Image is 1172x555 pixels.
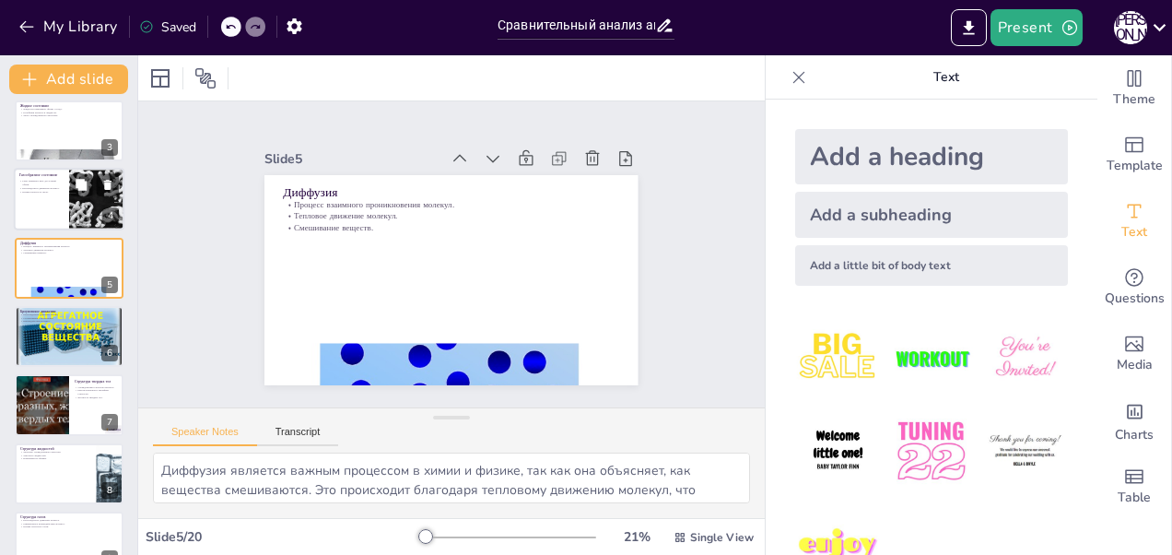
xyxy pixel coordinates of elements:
[139,18,196,36] div: Saved
[1097,454,1171,520] div: Add a table
[1097,254,1171,321] div: Get real-time input from your audience
[153,426,257,446] button: Speaker Notes
[9,65,128,94] button: Add slide
[19,180,64,186] p: Газы занимают весь доступный объем.
[888,315,974,401] img: 2.jpeg
[814,55,1079,100] p: Text
[20,313,118,316] p: Беспорядочное движение частиц.
[75,386,118,390] p: Упорядоченная структура молекул.
[1107,156,1163,176] span: Template
[1117,355,1153,375] span: Media
[1114,9,1147,46] button: Д [PERSON_NAME]
[888,408,974,494] img: 5.jpeg
[20,114,118,118] p: Часть упорядоченной структуры.
[795,245,1068,286] div: Add a little bit of body text
[20,514,118,520] p: Структура газов
[951,9,987,46] button: Export to PowerPoint
[101,414,118,431] div: 7
[257,426,339,446] button: Transcript
[75,396,118,400] p: Жесткость твердых тел.
[1097,321,1171,387] div: Add images, graphics, shapes or video
[19,172,64,178] p: Газообразное состояние
[289,182,625,229] p: Процесс взаимного проникновения молекул.
[20,309,118,314] p: Броуновское движение
[194,67,217,89] span: Position
[990,9,1083,46] button: Present
[982,408,1068,494] img: 6.jpeg
[287,193,623,240] p: Тепловое движение молекул.
[1097,55,1171,122] div: Change the overall theme
[1115,425,1154,445] span: Charts
[795,315,881,401] img: 1.jpeg
[153,453,750,503] textarea: Диффузия является важным процессом в химии и физике, так как она объясняет, как вещества смешиваю...
[20,522,118,525] p: Минимальное взаимодействие молекул.
[20,445,91,451] p: Структура жидкостей
[1113,89,1155,110] span: Theme
[15,306,123,367] div: 6
[275,131,450,167] div: Slide 5
[146,528,419,546] div: Slide 5 / 20
[20,456,91,460] p: Изменяемость формы.
[20,518,118,522] p: Беспорядочное движение молекул.
[101,277,118,293] div: 5
[20,103,118,109] p: Жидкое состояние
[287,205,622,252] p: Смешивание веществ.
[1121,222,1147,242] span: Text
[14,12,125,41] button: My Library
[20,450,91,454] p: Частично упорядоченная структура.
[19,186,64,190] p: Беспорядочное движение молекул.
[20,316,118,320] p: Столкновения с молекулами.
[20,320,118,324] p: Взаимодействия молекул.
[20,244,118,248] p: Процесс взаимного проникновения молекул.
[146,64,175,93] div: Layout
[14,168,124,230] div: 4
[70,174,92,196] button: Duplicate Slide
[19,190,64,194] p: Низкая плотность газов.
[982,315,1068,401] img: 3.jpeg
[20,107,118,111] p: Жидкости принимают форму сосуда.
[15,100,123,161] div: 3
[101,139,118,156] div: 3
[1114,11,1147,44] div: Д [PERSON_NAME]
[101,345,118,361] div: 6
[75,379,118,384] p: Структура твердых тел
[498,12,655,39] input: Insert title
[97,174,119,196] button: Delete Slide
[1097,188,1171,254] div: Add text boxes
[102,208,119,225] div: 4
[20,454,91,457] p: Текучесть жидкостей.
[101,482,118,499] div: 8
[20,111,118,114] p: Колебания молекул в жидкости.
[20,525,118,529] p: Низкая плотность газов.
[795,129,1068,184] div: Add a heading
[1118,488,1151,508] span: Table
[290,167,627,219] p: Диффузия
[1097,387,1171,454] div: Add charts and graphs
[15,374,123,435] div: 7
[20,251,118,254] p: Смешивание веществ.
[15,238,123,299] div: 5
[690,530,754,545] span: Single View
[1097,122,1171,188] div: Add ready made slides
[615,528,659,546] div: 21 %
[1105,289,1165,309] span: Questions
[795,408,881,494] img: 4.jpeg
[15,443,123,504] div: 8
[795,192,1068,238] div: Add a subheading
[20,240,118,245] p: Диффузия
[20,248,118,252] p: Тепловое движение молекул.
[75,389,118,396] p: Кристаллическая и аморфная структура.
